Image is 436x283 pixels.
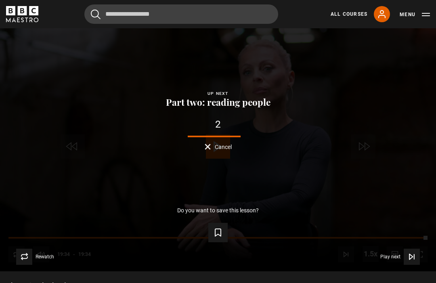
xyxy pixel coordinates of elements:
[13,90,423,97] div: Up next
[84,4,278,24] input: Search
[215,144,232,150] span: Cancel
[6,6,38,22] svg: BBC Maestro
[205,144,232,150] button: Cancel
[177,208,259,213] p: Do you want to save this lesson?
[163,97,273,107] button: Part two: reading people
[13,119,423,130] div: 2
[16,249,54,265] button: Rewatch
[380,254,400,259] span: Play next
[331,10,367,18] a: All Courses
[91,9,101,19] button: Submit the search query
[380,249,420,265] button: Play next
[400,10,430,19] button: Toggle navigation
[36,254,54,259] span: Rewatch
